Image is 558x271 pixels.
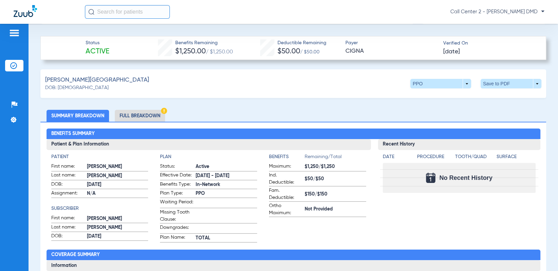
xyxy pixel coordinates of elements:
[455,153,494,163] app-breakdown-title: Tooth/Quad
[269,187,302,201] span: Fam. Deductible:
[160,224,193,233] span: Downgrades:
[196,163,257,170] span: Active
[160,163,193,171] span: Status:
[345,47,437,55] span: CIGNA
[47,139,371,150] h3: Patient & Plan Information
[86,39,109,47] span: Status
[51,224,85,232] span: Last name:
[160,153,257,160] h4: Plan
[305,153,366,163] span: Remaining/Total
[45,76,149,84] span: [PERSON_NAME][GEOGRAPHIC_DATA]
[85,5,170,19] input: Search for patients
[378,139,540,150] h3: Recent History
[9,29,20,37] img: hamburger-icon
[345,39,437,47] span: Payer
[175,39,233,47] span: Benefits Remaining
[196,181,257,188] span: In-Network
[277,39,326,47] span: Deductible Remaining
[443,48,460,56] span: [DATE]
[51,205,148,212] h4: Subscriber
[481,79,541,88] button: Save to PDF
[497,153,536,160] h4: Surface
[88,9,94,15] img: Search Icon
[417,153,453,160] h4: Procedure
[51,190,85,198] span: Assignment:
[160,234,193,242] span: Plan Name:
[455,153,494,160] h4: Tooth/Quad
[277,48,300,55] span: $50.00
[269,153,305,163] app-breakdown-title: Benefits
[383,153,411,163] app-breakdown-title: Date
[87,172,148,180] span: [PERSON_NAME]
[450,9,544,15] span: Call Center 2 - [PERSON_NAME] DMD
[410,79,471,88] button: PPO
[87,224,148,231] span: [PERSON_NAME]
[305,206,366,213] span: Not Provided
[443,40,535,47] span: Verified On
[269,172,302,186] span: Ind. Deductible:
[160,199,193,208] span: Waiting Period:
[206,49,233,55] span: / $1,250.00
[269,163,302,171] span: Maximum:
[269,202,302,217] span: Ortho Maximum:
[87,181,148,188] span: [DATE]
[51,172,85,180] span: Last name:
[305,175,366,183] span: $50/$50
[196,235,257,242] span: TOTAL
[160,190,193,198] span: Plan Type:
[175,48,206,55] span: $1,250.00
[161,108,167,114] img: Hazard
[47,260,540,271] h3: Information
[47,250,540,260] h2: Coverage Summary
[45,84,109,91] span: DOB: [DEMOGRAPHIC_DATA]
[524,238,558,271] iframe: Chat Widget
[51,153,148,160] h4: Patient
[86,47,109,56] span: Active
[87,190,148,197] span: N/A
[47,110,109,122] li: Summary Breakdown
[51,233,85,241] span: DOB:
[51,163,85,171] span: First name:
[51,215,85,223] span: First name:
[269,153,305,160] h4: Benefits
[300,50,320,54] span: / $50.00
[87,163,148,170] span: [PERSON_NAME]
[417,153,453,163] app-breakdown-title: Procedure
[497,153,536,163] app-breakdown-title: Surface
[160,181,193,189] span: Benefits Type:
[160,209,193,223] span: Missing Tooth Clause:
[87,215,148,222] span: [PERSON_NAME]
[87,233,148,240] span: [DATE]
[51,181,85,189] span: DOB:
[305,191,366,198] span: $150/$150
[47,129,540,139] h2: Benefits Summary
[115,110,165,122] li: Full Breakdown
[439,174,492,181] span: No Recent History
[14,5,37,17] img: Zuub Logo
[196,172,257,180] span: [DATE] - [DATE]
[305,163,366,170] span: $1,250/$1,250
[196,190,257,197] span: PPO
[383,153,411,160] h4: Date
[426,173,435,183] img: Calendar
[160,172,193,180] span: Effective Date:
